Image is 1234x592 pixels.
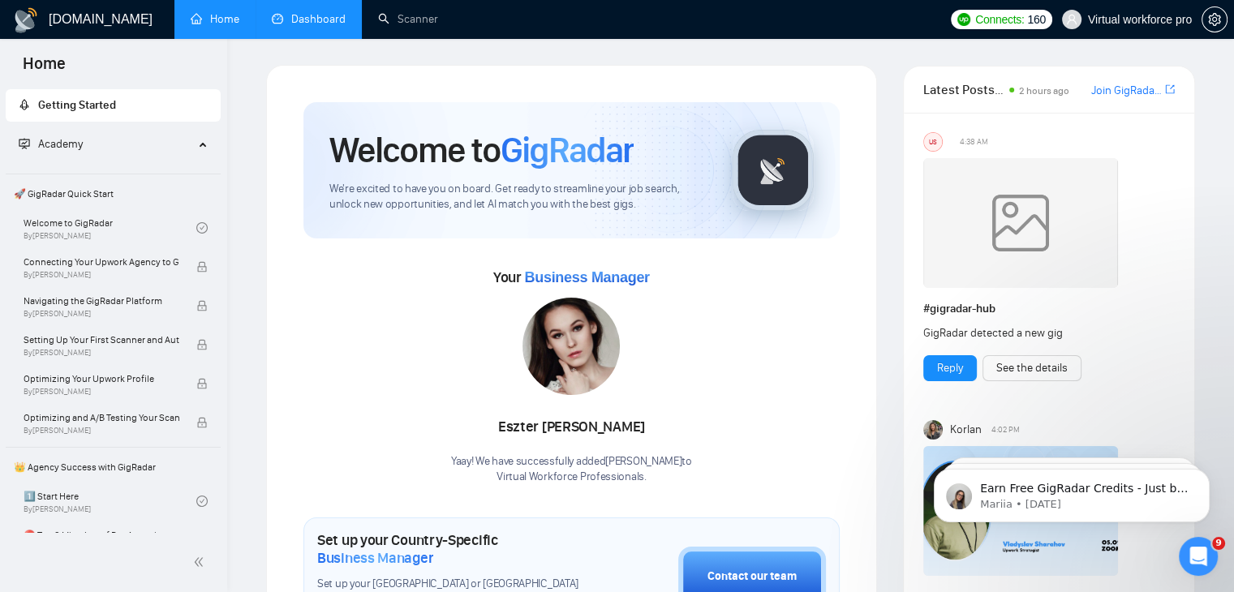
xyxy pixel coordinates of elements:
img: logo [13,7,39,33]
span: By [PERSON_NAME] [24,426,179,435]
div: GigRadar detected a new gig [923,324,1124,342]
span: user [1066,14,1077,25]
a: Reply [937,359,963,377]
iframe: Intercom notifications message [909,435,1234,548]
button: setting [1202,6,1228,32]
iframe: Intercom live chat [1179,537,1218,576]
span: By [PERSON_NAME] [24,348,179,358]
span: 👑 Agency Success with GigRadar [7,451,219,483]
span: lock [196,339,208,350]
span: Home [10,52,79,86]
span: Connects: [975,11,1024,28]
span: lock [196,300,208,311]
img: upwork-logo.png [957,13,970,26]
span: By [PERSON_NAME] [24,387,179,397]
span: Getting Started [38,98,116,112]
div: Eszter [PERSON_NAME] [451,414,692,441]
button: See the details [982,355,1081,381]
span: Academy [19,137,83,151]
img: gigradar-logo.png [733,130,814,211]
a: Welcome to GigRadarBy[PERSON_NAME] [24,210,196,246]
span: 🚀 GigRadar Quick Start [7,178,219,210]
a: export [1165,82,1175,97]
span: lock [196,378,208,389]
span: 9 [1212,537,1225,550]
span: Academy [38,137,83,151]
a: See the details [996,359,1068,377]
a: setting [1202,13,1228,26]
div: Yaay! We have successfully added [PERSON_NAME] to [451,454,692,485]
img: weqQh+iSagEgQAAAABJRU5ErkJggg== [923,158,1118,288]
h1: # gigradar-hub [923,300,1175,318]
a: 1️⃣ Start HereBy[PERSON_NAME] [24,483,196,519]
p: Virtual Workforce Professionals . [451,470,692,485]
span: 160 [1027,11,1045,28]
span: check-circle [196,222,208,234]
span: 4:02 PM [991,423,1020,437]
span: lock [196,417,208,428]
h1: Welcome to [329,128,634,172]
span: rocket [19,99,30,110]
span: Optimizing Your Upwork Profile [24,371,179,387]
a: homeHome [191,12,239,26]
img: 1687292614877-83.jpg [522,298,620,395]
span: Business Manager [317,549,433,567]
span: We're excited to have you on board. Get ready to streamline your job search, unlock new opportuni... [329,182,707,212]
span: ⛔ Top 3 Mistakes of Pro Agencies [24,527,179,543]
span: Korlan [949,421,981,439]
span: GigRadar [501,128,634,172]
span: 2 hours ago [1019,85,1069,97]
span: Setting Up Your First Scanner and Auto-Bidder [24,332,179,348]
span: 4:38 AM [960,135,988,149]
div: US [924,133,942,151]
span: Optimizing and A/B Testing Your Scanner for Better Results [24,410,179,426]
span: Navigating the GigRadar Platform [24,293,179,309]
span: double-left [193,554,209,570]
span: Connecting Your Upwork Agency to GigRadar [24,254,179,270]
a: dashboardDashboard [272,12,346,26]
span: Business Manager [524,269,649,285]
div: Contact our team [707,568,797,586]
span: export [1165,83,1175,96]
li: Getting Started [6,89,221,122]
span: fund-projection-screen [19,138,30,149]
a: Join GigRadar Slack Community [1091,82,1162,100]
span: Latest Posts from the GigRadar Community [923,79,1004,100]
span: By [PERSON_NAME] [24,270,179,280]
a: searchScanner [378,12,438,26]
span: lock [196,261,208,272]
span: Your [493,268,650,286]
span: By [PERSON_NAME] [24,309,179,319]
h1: Set up your Country-Specific [317,531,597,567]
span: setting [1202,13,1227,26]
button: Reply [923,355,977,381]
span: check-circle [196,495,208,507]
img: Korlan [923,420,943,440]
